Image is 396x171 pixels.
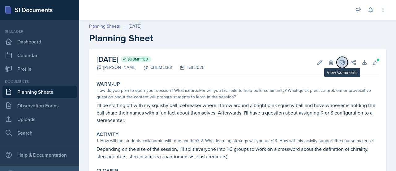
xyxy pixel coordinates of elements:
a: Planning Sheets [89,23,120,29]
div: Help & Documentation [2,149,77,161]
a: Observation Forms [2,99,77,112]
p: Depending on the size of the session, I'll split everyone into 1-3 groups to work on a crossword ... [97,145,379,160]
label: Warm-Up [97,81,120,87]
a: Calendar [2,49,77,61]
div: CHEM 3361 [136,64,172,71]
div: 1. How will the students collaborate with one another? 2. What learning strategy will you use? 3.... [97,137,379,144]
a: Profile [2,63,77,75]
div: [DATE] [129,23,141,29]
div: Fall 2025 [172,64,204,71]
p: I'll be starting off with my squishy ball icebreaker where I throw around a bright pink squishy b... [97,101,379,124]
h2: [DATE] [97,54,204,65]
div: How do you plan to open your session? What icebreaker will you facilitate to help build community... [97,87,379,100]
a: Search [2,127,77,139]
button: View Comments [337,57,348,68]
div: Documents [2,79,77,84]
h2: Planning Sheet [89,33,386,44]
div: [PERSON_NAME] [97,64,136,71]
span: Submitted [127,57,148,62]
a: Planning Sheets [2,86,77,98]
div: Si leader [2,29,77,34]
a: Uploads [2,113,77,125]
label: Activity [97,131,118,137]
a: Dashboard [2,35,77,48]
